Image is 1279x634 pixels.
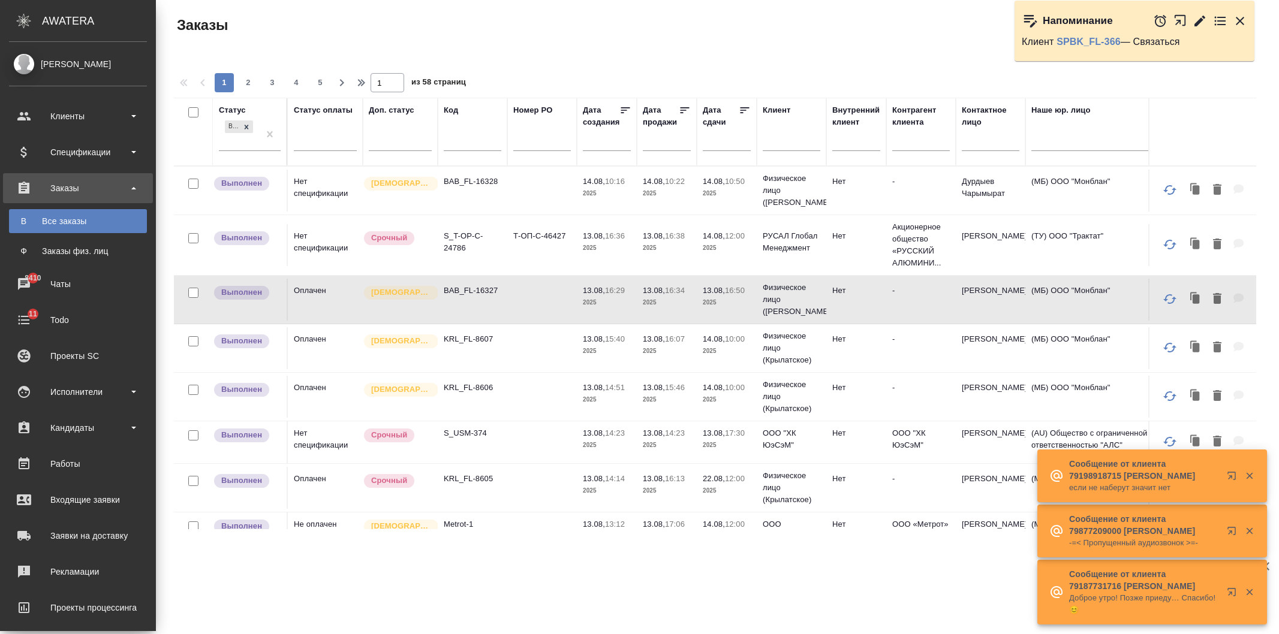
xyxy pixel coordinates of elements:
[363,518,432,535] div: Выставляется автоматически для первых 3 заказов нового контактного лица. Особое внимание
[892,473,950,485] p: -
[956,467,1025,509] td: [PERSON_NAME]
[1025,224,1169,266] td: (ТУ) ООО "Трактат"
[3,557,153,587] a: Рекламации
[1155,427,1184,456] button: Обновить
[665,177,685,186] p: 10:22
[1155,333,1184,362] button: Обновить
[15,245,141,257] div: Заказы физ. лиц
[643,297,691,309] p: 2025
[763,230,820,254] p: РУСАЛ Глобал Менеджмент
[444,104,458,116] div: Код
[363,176,432,192] div: Выставляется автоматически для первых 3 заказов нового контактного лица. Особое внимание
[703,242,751,254] p: 2025
[1057,37,1121,47] a: SPBK_FL-366
[213,382,281,398] div: Выставляет ПМ после сдачи и проведения начислений. Последний этап для ПМа
[3,305,153,335] a: 11Todo
[507,224,577,266] td: Т-ОП-С-46427
[763,173,820,209] p: Физическое лицо ([PERSON_NAME])
[3,269,153,299] a: 8410Чаты
[1237,526,1262,536] button: Закрыть
[703,345,751,357] p: 2025
[1069,592,1219,616] p: Доброе утро! Позже приеду… Спасибо! 😊
[703,439,751,451] p: 2025
[1043,15,1113,27] p: Напоминание
[703,177,725,186] p: 14.08,
[17,272,48,284] span: 8410
[219,104,246,116] div: Статус
[371,177,431,189] p: [DEMOGRAPHIC_DATA]
[444,176,501,188] p: BAB_FL-16328
[1155,382,1184,410] button: Обновить
[1025,170,1169,212] td: (МБ) ООО "Монблан"
[9,209,147,233] a: ВВсе заказы
[643,428,665,437] p: 13.08,
[643,177,665,186] p: 14.08,
[703,334,725,343] p: 14.08,
[1069,568,1219,592] p: Сообщение от клиента 79187731716 [PERSON_NAME]
[725,520,745,529] p: 12:00
[371,475,407,487] p: Срочный
[832,518,880,530] p: Нет
[221,429,262,441] p: Выполнен
[583,428,605,437] p: 13.08,
[294,104,353,116] div: Статус оплаты
[643,383,665,392] p: 13.08,
[892,176,950,188] p: -
[892,104,950,128] div: Контрагент клиента
[703,474,725,483] p: 22.08,
[605,231,625,240] p: 16:36
[643,439,691,451] p: 2025
[224,119,254,134] div: Выполнен
[832,285,880,297] p: Нет
[3,485,153,515] a: Входящие заявки
[369,104,414,116] div: Доп. статус
[221,232,262,244] p: Выполнен
[1025,467,1169,509] td: (МБ) ООО "Монблан"
[288,170,363,212] td: Нет спецификации
[1207,336,1227,360] button: Удалить
[1184,336,1207,360] button: Клонировать
[1025,376,1169,418] td: (МБ) ООО "Монблан"
[1155,285,1184,313] button: Обновить
[9,311,147,329] div: Todo
[956,421,1025,463] td: [PERSON_NAME]
[643,485,691,497] p: 2025
[643,286,665,295] p: 13.08,
[1031,104,1091,116] div: Наше юр. лицо
[956,170,1025,212] td: Дурдыев Чарымырат
[9,455,147,473] div: Работы
[665,383,685,392] p: 15:46
[221,286,262,298] p: Выполнен
[371,384,431,396] p: [DEMOGRAPHIC_DATA]
[583,394,631,406] p: 2025
[725,474,745,483] p: 12:00
[1069,513,1219,537] p: Сообщение от клиента 79877209000 [PERSON_NAME]
[605,383,625,392] p: 14:51
[605,474,625,483] p: 14:14
[832,427,880,439] p: Нет
[763,427,820,451] p: ООО "ХК ЮэСэМ"
[311,77,330,89] span: 5
[665,334,685,343] p: 16:07
[643,188,691,200] p: 2025
[703,286,725,295] p: 13.08,
[1237,470,1262,481] button: Закрыть
[444,427,501,439] p: S_USM-374
[605,286,625,295] p: 16:29
[1025,327,1169,369] td: (МБ) ООО "Монблан"
[221,475,262,487] p: Выполнен
[832,382,880,394] p: Нет
[288,224,363,266] td: Нет спецификации
[1184,287,1207,312] button: Клонировать
[956,327,1025,369] td: [PERSON_NAME]
[1025,512,1169,554] td: (МБ) ООО "Монблан"
[703,297,751,309] p: 2025
[22,308,44,320] span: 11
[703,428,725,437] p: 13.08,
[763,379,820,415] p: Физическое лицо (Крылатское)
[9,347,147,365] div: Проекты SC
[1184,384,1207,409] button: Клонировать
[221,520,262,532] p: Выполнен
[583,383,605,392] p: 13.08,
[643,345,691,357] p: 2025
